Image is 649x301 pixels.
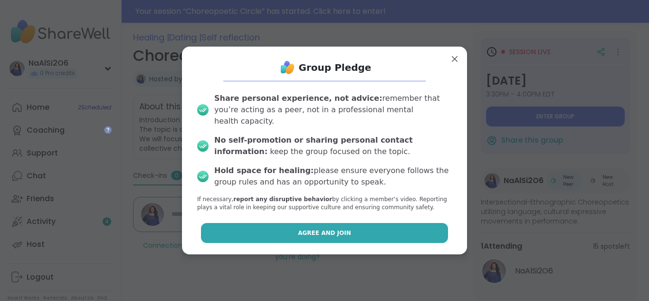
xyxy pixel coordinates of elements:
[214,165,452,188] div: please ensure everyone follows the group rules and has an opportunity to speak.
[214,166,314,175] b: Hold space for healing:
[214,94,382,103] b: Share personal experience, not advice:
[104,126,112,134] iframe: Spotlight
[214,93,452,127] div: remember that you’re acting as a peer, not in a professional mental health capacity.
[214,136,413,156] b: No self-promotion or sharing personal contact information:
[201,223,449,243] button: Agree and Join
[197,195,452,212] p: If necessary, by clicking a member‘s video. Reporting plays a vital role in keeping our supportiv...
[298,229,351,237] span: Agree and Join
[214,135,452,157] div: keep the group focused on the topic.
[233,196,332,203] b: report any disruptive behavior
[299,61,372,74] h1: Group Pledge
[278,58,297,77] img: ShareWell Logo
